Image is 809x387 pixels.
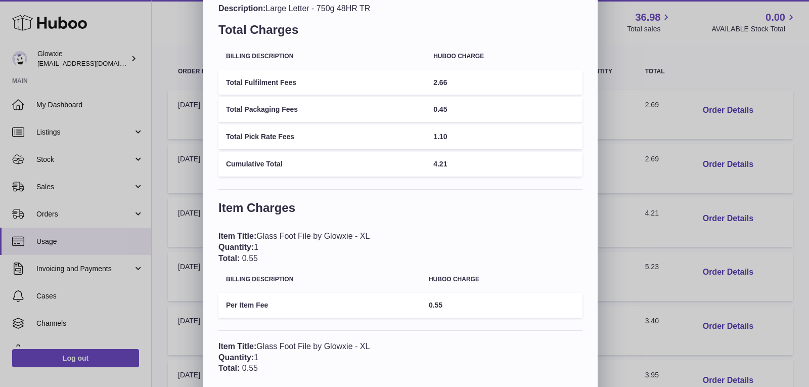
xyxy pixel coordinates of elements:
[218,243,254,251] span: Quantity:
[218,269,421,290] th: Billing Description
[218,46,426,67] th: Billing Description
[433,133,447,141] span: 1.10
[218,342,256,351] span: Item Title:
[218,254,240,263] span: Total:
[218,97,426,122] td: Total Packaging Fees
[218,70,426,95] td: Total Fulfilment Fees
[218,232,256,240] span: Item Title:
[218,231,582,264] div: Glass Foot File by Glowxie - XL 1
[242,254,258,263] span: 0.55
[433,105,447,113] span: 0.45
[218,3,582,14] div: Large Letter - 750g 48HR TR
[426,46,582,67] th: Huboo charge
[218,22,582,43] h3: Total Charges
[242,364,258,372] span: 0.55
[421,269,582,290] th: Huboo charge
[433,78,447,87] span: 2.66
[218,293,421,318] td: Per Item Fee
[218,353,254,362] span: Quantity:
[218,4,265,13] span: Description:
[218,200,582,221] h3: Item Charges
[218,124,426,149] td: Total Pick Rate Fees
[218,364,240,372] span: Total:
[433,160,447,168] span: 4.21
[429,301,442,309] span: 0.55
[218,152,426,177] td: Cumulative Total
[218,341,582,374] div: Glass Foot File by Glowxie - XL 1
